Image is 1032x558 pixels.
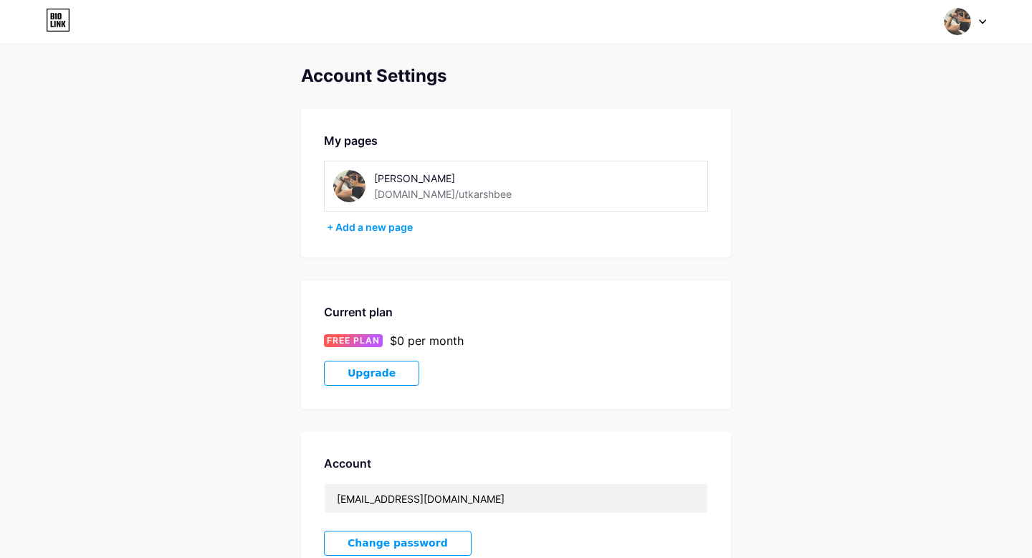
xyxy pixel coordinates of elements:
button: Change password [324,531,472,556]
input: Email [325,484,707,513]
div: Current plan [324,303,708,321]
div: Account [324,455,708,472]
div: My pages [324,132,708,149]
span: Upgrade [348,367,396,379]
img: Utkarsh Baviskar [944,8,971,35]
div: [PERSON_NAME] [374,171,577,186]
div: $0 per month [390,332,464,349]
div: Account Settings [301,66,731,86]
div: [DOMAIN_NAME]/utkarshbee [374,186,512,202]
button: Upgrade [324,361,419,386]
span: Change password [348,537,448,549]
div: + Add a new page [327,220,708,235]
img: utkarshbee [333,170,365,202]
span: FREE PLAN [327,334,380,347]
